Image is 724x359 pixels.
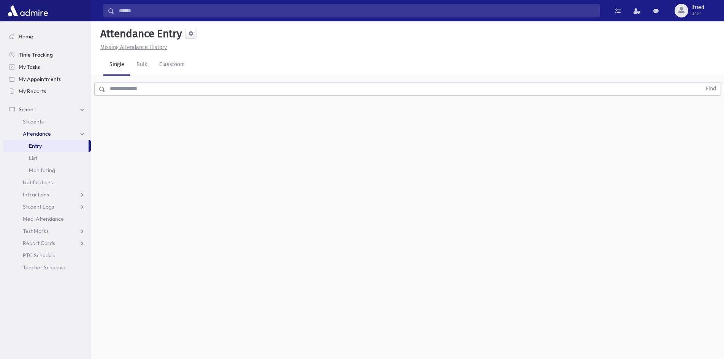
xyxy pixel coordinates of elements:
span: Teacher Schedule [23,264,65,271]
span: Notifications [23,179,53,186]
span: List [29,155,37,161]
a: Report Cards [3,237,91,249]
a: Missing Attendance History [97,44,167,51]
a: Notifications [3,176,91,188]
a: List [3,152,91,164]
a: Classroom [153,54,191,76]
a: Bulk [130,54,153,76]
a: PTC Schedule [3,249,91,261]
a: Meal Attendance [3,213,91,225]
a: My Appointments [3,73,91,85]
a: My Reports [3,85,91,97]
u: Missing Attendance History [100,44,167,51]
a: Students [3,115,91,128]
h5: Attendance Entry [97,27,182,40]
a: My Tasks [3,61,91,73]
a: Home [3,30,91,43]
button: Find [701,82,721,95]
span: Attendance [23,130,51,137]
span: Time Tracking [19,51,53,58]
span: Student Logs [23,203,54,210]
a: Attendance [3,128,91,140]
span: School [19,106,35,113]
span: Home [19,33,33,40]
input: Search [114,4,599,17]
a: Entry [3,140,89,152]
span: Monitoring [29,167,55,174]
a: Teacher Schedule [3,261,91,274]
span: Infractions [23,191,49,198]
img: AdmirePro [6,3,50,18]
a: Infractions [3,188,91,201]
span: Report Cards [23,240,55,247]
a: Single [103,54,130,76]
a: Monitoring [3,164,91,176]
a: Student Logs [3,201,91,213]
span: User [691,11,704,17]
span: My Appointments [19,76,61,82]
span: My Tasks [19,63,40,70]
a: Time Tracking [3,49,91,61]
span: Test Marks [23,228,49,234]
span: Meal Attendance [23,215,64,222]
span: PTC Schedule [23,252,55,259]
a: Test Marks [3,225,91,237]
a: School [3,103,91,115]
span: Students [23,118,44,125]
span: lfried [691,5,704,11]
span: Entry [29,142,42,149]
span: My Reports [19,88,46,95]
